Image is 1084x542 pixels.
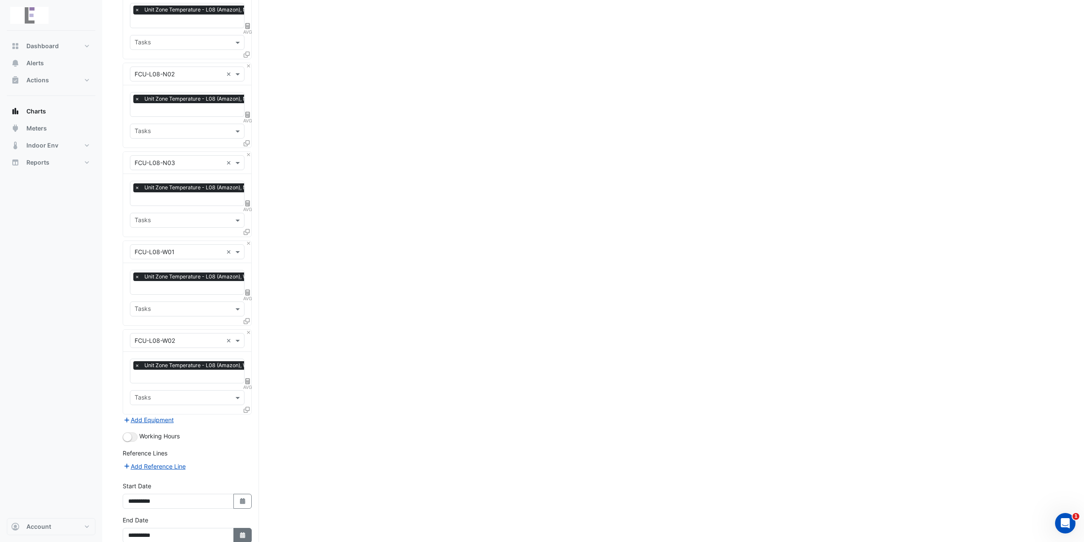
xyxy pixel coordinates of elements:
[243,384,252,391] span: AVG
[244,200,252,207] span: Choose Function
[11,107,20,116] app-icon: Charts
[123,516,148,525] label: End Date
[142,183,256,192] span: Unit Zone Temperature - L08 (Amazon), N03
[26,522,51,531] span: Account
[26,76,49,84] span: Actions
[142,6,255,14] span: Unit Zone Temperature - L08 (Amazon), N01
[243,295,252,302] span: AVG
[226,336,233,345] span: Clear
[26,42,59,50] span: Dashboard
[11,59,20,67] app-icon: Alerts
[26,107,46,116] span: Charts
[133,361,141,370] span: ×
[142,95,255,103] span: Unit Zone Temperature - L08 (Amazon), N02
[244,289,252,296] span: Choose Function
[7,55,95,72] button: Alerts
[244,22,252,29] span: Choose Function
[139,432,180,440] span: Working Hours
[133,95,141,103] span: ×
[226,247,233,256] span: Clear
[244,51,250,58] span: Clone Favourites and Tasks from this Equipment to other Equipment
[123,461,186,471] button: Add Reference Line
[123,481,151,490] label: Start Date
[123,449,167,458] label: Reference Lines
[226,158,233,167] span: Clear
[7,120,95,137] button: Meters
[26,141,58,150] span: Indoor Env
[11,124,20,133] app-icon: Meters
[7,137,95,154] button: Indoor Env
[11,76,20,84] app-icon: Actions
[246,241,251,246] button: Close
[142,361,256,370] span: Unit Zone Temperature - L08 (Amazon), W02
[11,158,20,167] app-icon: Reports
[239,498,247,505] fa-icon: Select Date
[7,518,95,535] button: Account
[226,70,233,78] span: Clear
[11,42,20,50] app-icon: Dashboard
[133,6,141,14] span: ×
[243,29,252,35] span: AVG
[246,63,251,69] button: Close
[244,377,252,385] span: Choose Function
[133,183,141,192] span: ×
[142,272,256,281] span: Unit Zone Temperature - L08 (Amazon), W01
[244,139,250,147] span: Clone Favourites and Tasks from this Equipment to other Equipment
[244,229,250,236] span: Clone Favourites and Tasks from this Equipment to other Equipment
[10,7,49,24] img: Company Logo
[7,38,95,55] button: Dashboard
[246,152,251,157] button: Close
[243,206,252,213] span: AVG
[7,72,95,89] button: Actions
[26,124,47,133] span: Meters
[26,59,44,67] span: Alerts
[123,415,174,425] button: Add Equipment
[133,304,151,315] div: Tasks
[244,111,252,118] span: Choose Function
[246,330,251,335] button: Close
[239,532,247,539] fa-icon: Select Date
[7,154,95,171] button: Reports
[1055,513,1075,533] iframe: Intercom live chat
[244,317,250,325] span: Clone Favourites and Tasks from this Equipment to other Equipment
[243,117,252,124] span: AVG
[133,215,151,226] div: Tasks
[11,141,20,150] app-icon: Indoor Env
[133,393,151,404] div: Tasks
[133,272,141,281] span: ×
[7,103,95,120] button: Charts
[133,126,151,137] div: Tasks
[1072,513,1079,520] span: 1
[133,38,151,49] div: Tasks
[26,158,49,167] span: Reports
[244,406,250,413] span: Clone Favourites and Tasks from this Equipment to other Equipment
